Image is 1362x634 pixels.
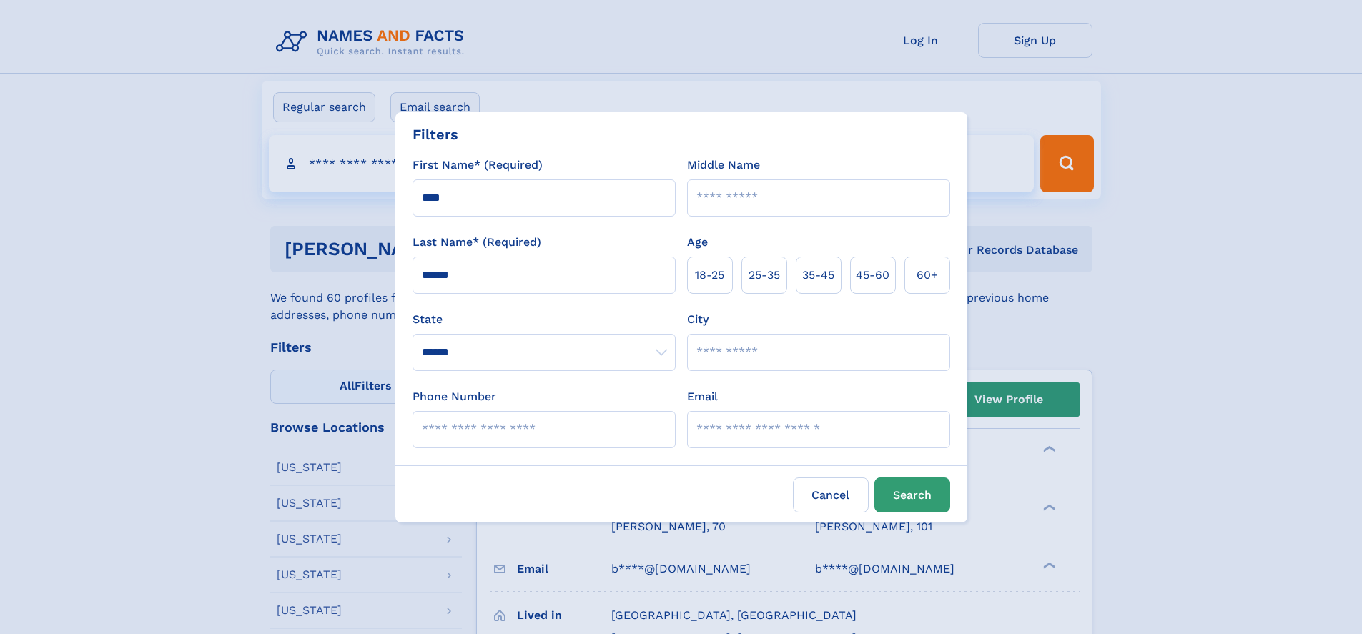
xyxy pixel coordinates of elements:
[413,124,458,145] div: Filters
[413,388,496,405] label: Phone Number
[687,234,708,251] label: Age
[802,267,834,284] span: 35‑45
[695,267,724,284] span: 18‑25
[413,311,676,328] label: State
[856,267,889,284] span: 45‑60
[874,477,950,512] button: Search
[687,311,709,328] label: City
[917,267,938,284] span: 60+
[749,267,780,284] span: 25‑35
[793,477,869,512] label: Cancel
[413,234,541,251] label: Last Name* (Required)
[687,157,760,174] label: Middle Name
[413,157,543,174] label: First Name* (Required)
[687,388,718,405] label: Email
